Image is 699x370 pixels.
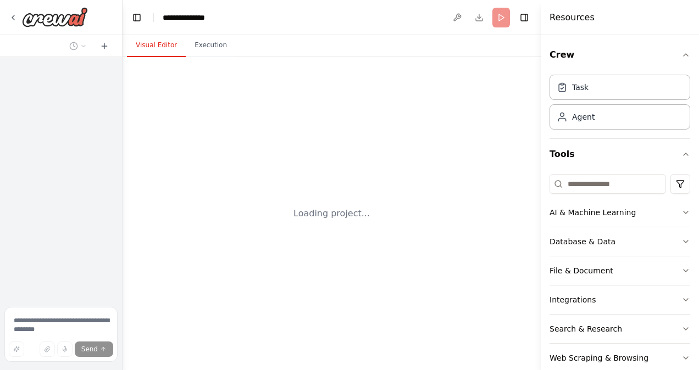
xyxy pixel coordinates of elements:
[40,341,55,357] button: Upload files
[550,265,613,276] div: File & Document
[550,139,690,170] button: Tools
[550,323,622,334] div: Search & Research
[65,40,91,53] button: Switch to previous chat
[550,315,690,343] button: Search & Research
[550,294,596,305] div: Integrations
[163,12,205,23] nav: breadcrumb
[572,111,595,122] div: Agent
[186,34,236,57] button: Execution
[22,7,88,27] img: Logo
[129,10,145,25] button: Hide left sidebar
[550,256,690,285] button: File & Document
[81,345,98,354] span: Send
[96,40,113,53] button: Start a new chat
[550,227,690,256] button: Database & Data
[127,34,186,57] button: Visual Editor
[75,341,113,357] button: Send
[550,70,690,138] div: Crew
[550,40,690,70] button: Crew
[550,352,648,363] div: Web Scraping & Browsing
[57,341,73,357] button: Click to speak your automation idea
[293,207,370,220] div: Loading project...
[550,11,595,24] h4: Resources
[9,341,24,357] button: Improve this prompt
[517,10,532,25] button: Hide right sidebar
[550,236,615,247] div: Database & Data
[550,198,690,227] button: AI & Machine Learning
[550,285,690,314] button: Integrations
[550,207,636,218] div: AI & Machine Learning
[572,82,589,93] div: Task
